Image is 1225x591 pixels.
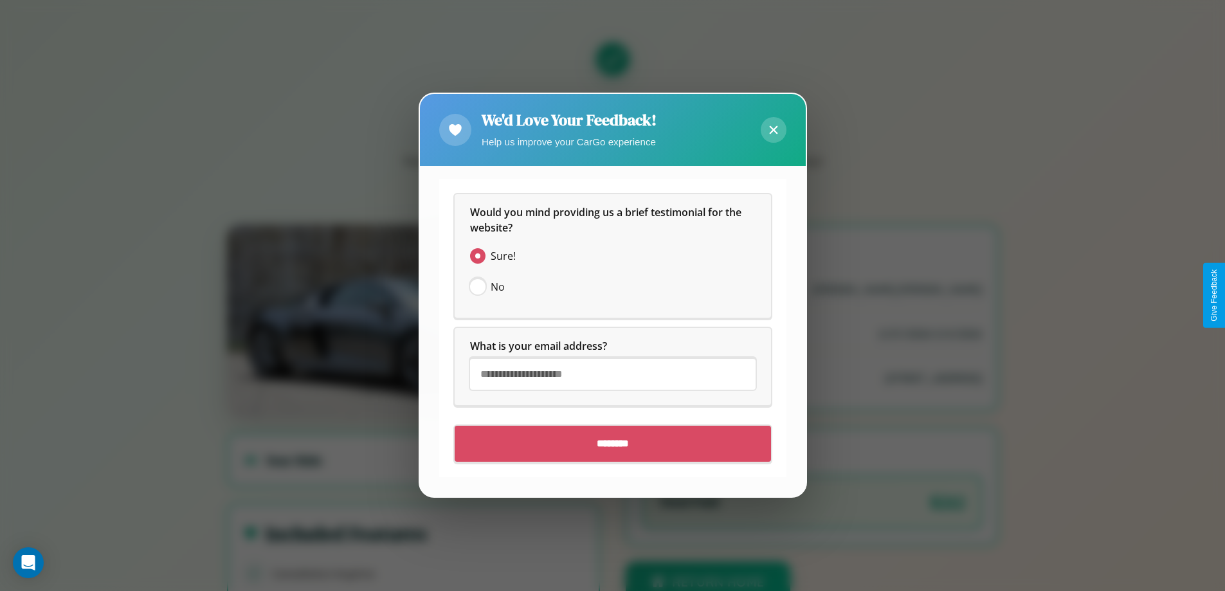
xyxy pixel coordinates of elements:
[470,340,607,354] span: What is your email address?
[470,206,744,235] span: Would you mind providing us a brief testimonial for the website?
[482,133,657,150] p: Help us improve your CarGo experience
[491,249,516,264] span: Sure!
[1210,269,1219,322] div: Give Feedback
[491,280,505,295] span: No
[13,547,44,578] div: Open Intercom Messenger
[482,109,657,131] h2: We'd Love Your Feedback!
